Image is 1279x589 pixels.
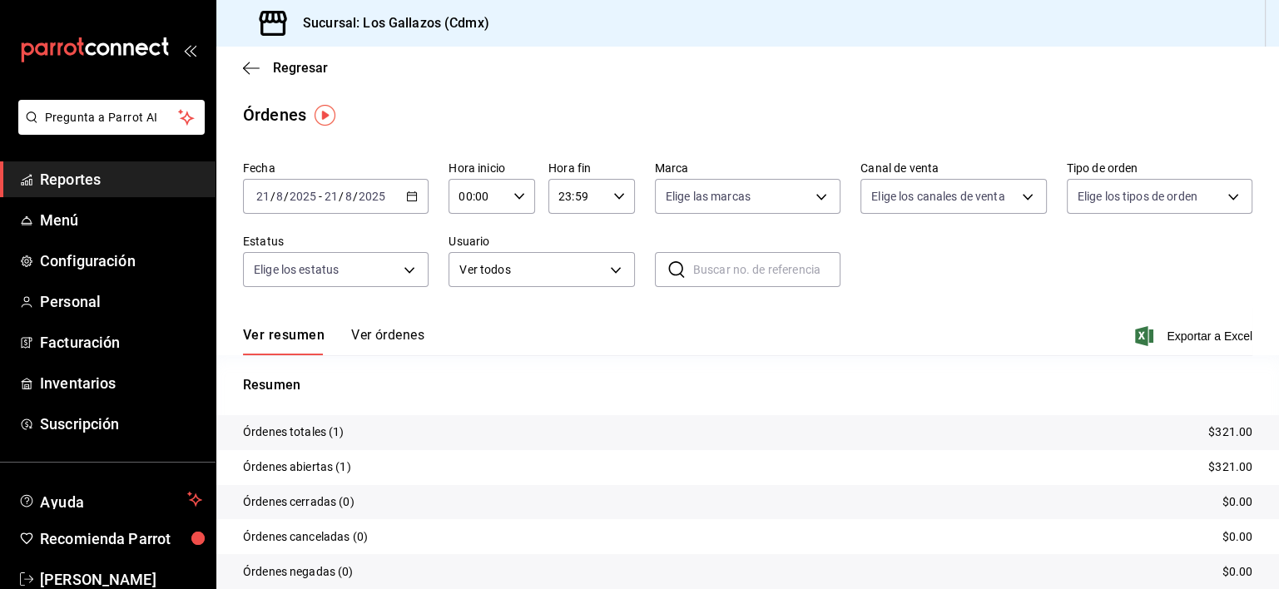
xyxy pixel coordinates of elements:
[40,290,202,313] span: Personal
[18,100,205,135] button: Pregunta a Parrot AI
[243,375,1252,395] p: Resumen
[40,168,202,191] span: Reportes
[40,331,202,354] span: Facturación
[345,190,353,203] input: --
[1138,326,1252,346] button: Exportar a Excel
[255,190,270,203] input: --
[871,188,1004,205] span: Elige los canales de venta
[270,190,275,203] span: /
[243,563,354,581] p: Órdenes negadas (0)
[40,527,202,550] span: Recomienda Parrot
[860,162,1046,174] label: Canal de venta
[275,190,284,203] input: --
[284,190,289,203] span: /
[183,43,196,57] button: open_drawer_menu
[40,489,181,509] span: Ayuda
[693,253,840,286] input: Buscar no. de referencia
[1067,162,1252,174] label: Tipo de orden
[353,190,358,203] span: /
[1208,458,1252,476] p: $321.00
[1222,563,1252,581] p: $0.00
[449,162,535,174] label: Hora inicio
[339,190,344,203] span: /
[243,458,351,476] p: Órdenes abiertas (1)
[243,102,306,127] div: Órdenes
[40,250,202,272] span: Configuración
[12,121,205,138] a: Pregunta a Parrot AI
[351,327,424,355] button: Ver órdenes
[40,413,202,435] span: Suscripción
[449,235,634,247] label: Usuario
[243,162,429,174] label: Fecha
[254,261,339,278] span: Elige los estatus
[459,261,603,279] span: Ver todos
[243,528,368,546] p: Órdenes canceladas (0)
[315,105,335,126] img: Tooltip marker
[358,190,386,203] input: ----
[290,13,489,33] h3: Sucursal: Los Gallazos (Cdmx)
[40,209,202,231] span: Menú
[319,190,322,203] span: -
[655,162,840,174] label: Marca
[243,423,345,441] p: Órdenes totales (1)
[243,235,429,247] label: Estatus
[243,327,325,355] button: Ver resumen
[45,109,179,126] span: Pregunta a Parrot AI
[324,190,339,203] input: --
[273,60,328,76] span: Regresar
[243,60,328,76] button: Regresar
[1078,188,1197,205] span: Elige los tipos de orden
[40,372,202,394] span: Inventarios
[666,188,751,205] span: Elige las marcas
[1222,493,1252,511] p: $0.00
[1208,423,1252,441] p: $321.00
[548,162,635,174] label: Hora fin
[1222,528,1252,546] p: $0.00
[243,327,424,355] div: navigation tabs
[289,190,317,203] input: ----
[243,493,354,511] p: Órdenes cerradas (0)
